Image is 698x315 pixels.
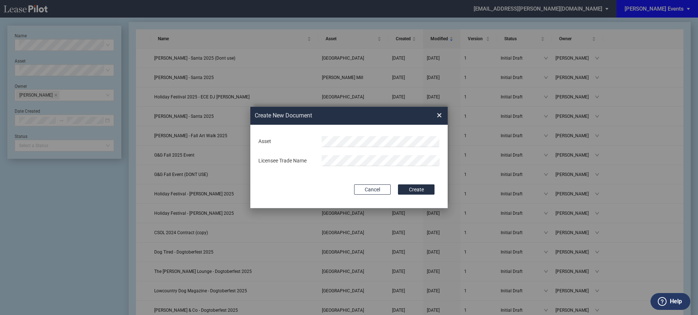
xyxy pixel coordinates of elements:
[254,157,317,165] div: Licensee Trade Name
[354,184,391,195] button: Cancel
[250,107,448,208] md-dialog: Create New ...
[398,184,435,195] button: Create
[255,112,410,120] h2: Create New Document
[322,155,440,166] input: Licensee Trade Name
[437,110,442,121] span: ×
[254,138,317,145] div: Asset
[670,297,682,306] label: Help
